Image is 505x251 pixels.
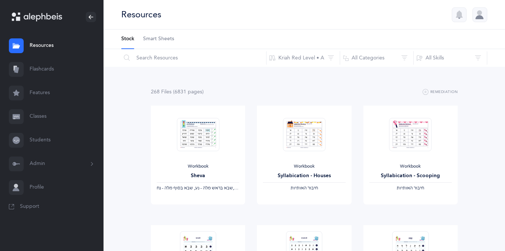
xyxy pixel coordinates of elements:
[200,89,202,95] span: s
[157,164,239,169] div: Workbook
[173,89,204,95] span: (6831 page )
[121,49,267,67] input: Search Resources
[121,8,161,21] div: Resources
[369,164,452,169] div: Workbook
[369,172,452,180] div: Syllabication - Scooping
[263,172,345,180] div: Syllabication - Houses
[169,89,172,95] span: s
[423,88,458,97] button: Remediation
[413,49,487,67] button: All Skills
[157,185,239,191] div: ‪, + 2‬
[389,118,432,151] img: Syllabication-Workbook-Level-1-EN_Red_Scooping_thumbnail_1741114434.png
[157,185,233,190] span: ‫שבא בראש מלה - נע, שבא בסוף מלה - נח‬
[266,49,340,67] button: Kriah Red Level • A
[340,49,414,67] button: All Categories
[283,118,325,151] img: Syllabication-Workbook-Level-1-EN_Red_Houses_thumbnail_1741114032.png
[157,172,239,180] div: Sheva
[151,89,172,95] span: 268 File
[143,35,174,43] span: Smart Sheets
[397,185,424,190] span: ‫חיבור האותיות‬
[291,185,318,190] span: ‫חיבור האותיות‬
[263,164,345,169] div: Workbook
[177,118,219,151] img: Sheva-Workbook-Red_EN_thumbnail_1754012358.png
[20,203,39,210] span: Support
